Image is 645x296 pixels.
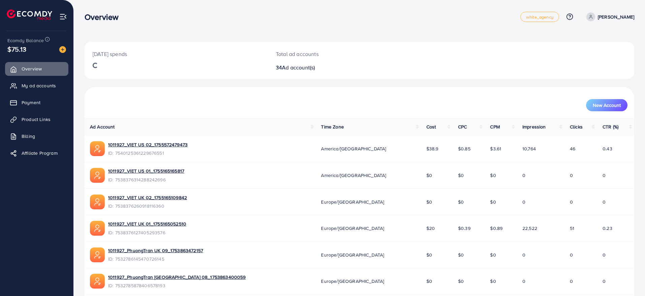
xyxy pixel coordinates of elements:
[603,225,612,232] span: 0.23
[490,278,496,285] span: $0
[90,123,115,130] span: Ad Account
[570,278,573,285] span: 0
[90,221,105,236] img: ic-ads-acc.e4c84228.svg
[490,172,496,179] span: $0
[5,62,68,76] a: Overview
[458,145,471,152] span: $0.85
[90,247,105,262] img: ic-ads-acc.e4c84228.svg
[458,123,467,130] span: CPC
[108,282,246,289] span: ID: 7532785878406578193
[59,13,67,21] img: menu
[276,64,397,71] h2: 34
[59,46,66,53] img: image
[5,96,68,109] a: Payment
[90,274,105,289] img: ic-ads-acc.e4c84228.svg
[22,82,56,89] span: My ad accounts
[108,229,186,236] span: ID: 7538376127405293576
[108,274,246,280] a: 1011927_PhuongTran [GEOGRAPHIC_DATA] 08_1753863400059
[570,199,573,205] span: 0
[93,50,260,58] p: [DATE] spends
[570,172,573,179] span: 0
[22,99,40,106] span: Payment
[108,141,188,148] a: 1011927_VIET US 02_1755572479473
[603,278,606,285] span: 0
[276,50,397,58] p: Total ad accounts
[522,278,525,285] span: 0
[22,116,51,123] span: Product Links
[522,145,536,152] span: 10,764
[603,199,606,205] span: 0
[522,225,537,232] span: 22,522
[321,123,344,130] span: Time Zone
[426,172,432,179] span: $0
[90,195,105,209] img: ic-ads-acc.e4c84228.svg
[426,123,436,130] span: Cost
[321,251,384,258] span: Europe/[GEOGRAPHIC_DATA]
[90,168,105,183] img: ic-ads-acc.e4c84228.svg
[490,199,496,205] span: $0
[108,247,203,254] a: 1011927_PhuongTran UK 09_1753863472157
[108,220,186,227] a: 1011927_VIET UK 01_1755165052510
[321,225,384,232] span: Europe/[GEOGRAPHIC_DATA]
[526,15,553,19] span: white_agency
[108,194,187,201] a: 1011927_VIET UK 02_1755165109842
[282,64,315,71] span: Ad account(s)
[458,251,464,258] span: $0
[108,168,184,174] a: 1011927_VIET US 01_1755165165817
[522,123,546,130] span: Impression
[22,150,58,156] span: Affiliate Program
[570,123,583,130] span: Clicks
[458,199,464,205] span: $0
[5,113,68,126] a: Product Links
[584,12,634,21] a: [PERSON_NAME]
[616,266,640,291] iframe: Chat
[458,172,464,179] span: $0
[108,256,203,262] span: ID: 7532786145470726145
[603,251,606,258] span: 0
[22,65,42,72] span: Overview
[603,145,612,152] span: 0.43
[108,203,187,209] span: ID: 7538376260918116360
[490,145,501,152] span: $3.61
[321,199,384,205] span: Europe/[GEOGRAPHIC_DATA]
[321,172,386,179] span: America/[GEOGRAPHIC_DATA]
[603,172,606,179] span: 0
[426,225,435,232] span: $20
[7,9,52,20] img: logo
[570,145,575,152] span: 46
[593,103,621,108] span: New Account
[22,133,35,140] span: Billing
[490,251,496,258] span: $0
[7,44,26,54] span: $75.13
[490,225,503,232] span: $0.89
[426,199,432,205] span: $0
[522,199,525,205] span: 0
[5,129,68,143] a: Billing
[321,278,384,285] span: Europe/[GEOGRAPHIC_DATA]
[570,251,573,258] span: 0
[5,146,68,160] a: Affiliate Program
[426,145,439,152] span: $38.9
[321,145,386,152] span: America/[GEOGRAPHIC_DATA]
[490,123,499,130] span: CPM
[458,278,464,285] span: $0
[5,79,68,92] a: My ad accounts
[426,251,432,258] span: $0
[85,12,124,22] h3: Overview
[426,278,432,285] span: $0
[522,172,525,179] span: 0
[90,141,105,156] img: ic-ads-acc.e4c84228.svg
[570,225,574,232] span: 51
[520,12,559,22] a: white_agency
[586,99,627,111] button: New Account
[7,37,44,44] span: Ecomdy Balance
[522,251,525,258] span: 0
[108,150,188,156] span: ID: 7540125361229676551
[598,13,634,21] p: [PERSON_NAME]
[108,176,184,183] span: ID: 7538376314288242696
[603,123,618,130] span: CTR (%)
[458,225,471,232] span: $0.39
